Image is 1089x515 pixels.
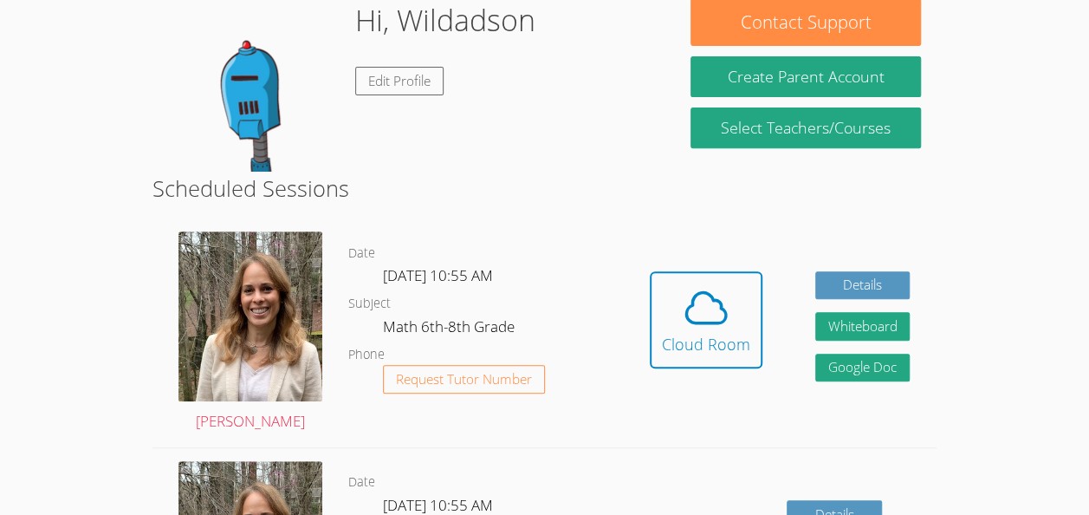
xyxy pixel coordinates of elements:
a: Select Teachers/Courses [690,108,920,148]
button: Request Tutor Number [383,365,545,394]
dt: Phone [348,344,385,366]
img: avatar.png [178,231,322,401]
dt: Date [348,472,375,493]
h2: Scheduled Sessions [152,172,937,205]
span: [DATE] 10:55 AM [383,495,493,515]
dd: Math 6th-8th Grade [383,315,518,344]
a: [PERSON_NAME] [178,231,322,434]
div: Cloud Room [662,332,750,356]
dt: Date [348,243,375,264]
button: Create Parent Account [690,56,920,97]
dt: Subject [348,293,391,315]
button: Whiteboard [815,312,911,341]
span: Request Tutor Number [396,373,532,386]
a: Details [815,271,911,300]
a: Google Doc [815,354,911,382]
span: [DATE] 10:55 AM [383,265,493,285]
a: Edit Profile [355,67,444,95]
button: Cloud Room [650,271,762,368]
